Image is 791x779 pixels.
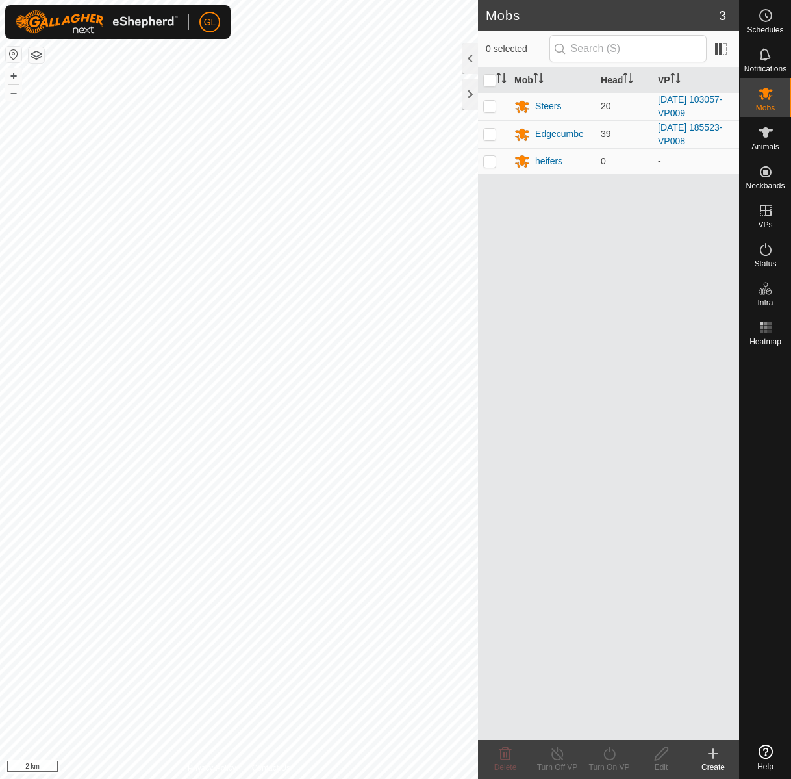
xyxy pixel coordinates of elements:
[601,129,611,139] span: 39
[719,6,726,25] span: 3
[687,761,739,773] div: Create
[549,35,707,62] input: Search (S)
[6,85,21,101] button: –
[535,99,561,113] div: Steers
[757,299,773,307] span: Infra
[535,155,562,168] div: heifers
[670,75,681,85] p-sorticon: Activate to sort
[6,47,21,62] button: Reset Map
[740,739,791,776] a: Help
[756,104,775,112] span: Mobs
[29,47,44,63] button: Map Layers
[623,75,633,85] p-sorticon: Activate to sort
[494,763,517,772] span: Delete
[749,338,781,346] span: Heatmap
[486,8,719,23] h2: Mobs
[601,101,611,111] span: 20
[6,68,21,84] button: +
[758,221,772,229] span: VPs
[252,762,290,774] a: Contact Us
[635,761,687,773] div: Edit
[531,761,583,773] div: Turn Off VP
[486,42,549,56] span: 0 selected
[747,26,783,34] span: Schedules
[583,761,635,773] div: Turn On VP
[658,94,722,118] a: [DATE] 103057-VP009
[653,148,739,174] td: -
[746,182,785,190] span: Neckbands
[757,763,773,771] span: Help
[509,68,596,93] th: Mob
[533,75,544,85] p-sorticon: Activate to sort
[496,75,507,85] p-sorticon: Activate to sort
[754,260,776,268] span: Status
[596,68,653,93] th: Head
[16,10,178,34] img: Gallagher Logo
[188,762,236,774] a: Privacy Policy
[204,16,216,29] span: GL
[535,127,584,141] div: Edgecumbe
[744,65,786,73] span: Notifications
[601,156,606,166] span: 0
[751,143,779,151] span: Animals
[653,68,739,93] th: VP
[658,122,722,146] a: [DATE] 185523-VP008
